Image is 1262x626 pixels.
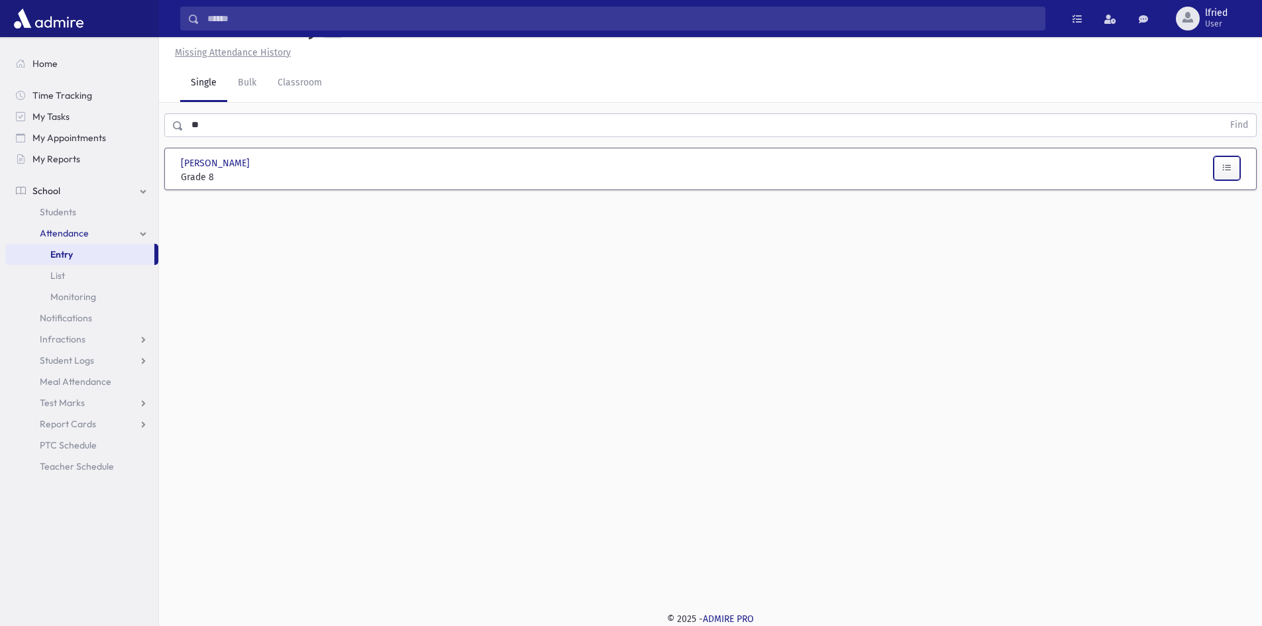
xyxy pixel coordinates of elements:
[5,223,158,244] a: Attendance
[40,206,76,218] span: Students
[5,244,154,265] a: Entry
[5,371,158,392] a: Meal Attendance
[32,132,106,144] span: My Appointments
[5,413,158,435] a: Report Cards
[180,612,1241,626] div: © 2025 -
[5,286,158,307] a: Monitoring
[227,65,267,102] a: Bulk
[40,354,94,366] span: Student Logs
[32,89,92,101] span: Time Tracking
[5,180,158,201] a: School
[40,227,89,239] span: Attendance
[1222,114,1256,136] button: Find
[32,153,80,165] span: My Reports
[40,376,111,388] span: Meal Attendance
[40,418,96,430] span: Report Cards
[32,111,70,123] span: My Tasks
[32,58,58,70] span: Home
[170,47,291,58] a: Missing Attendance History
[5,392,158,413] a: Test Marks
[180,65,227,102] a: Single
[40,397,85,409] span: Test Marks
[175,47,291,58] u: Missing Attendance History
[40,460,114,472] span: Teacher Schedule
[5,201,158,223] a: Students
[181,170,346,184] span: Grade 8
[32,185,60,197] span: School
[5,53,158,74] a: Home
[5,435,158,456] a: PTC Schedule
[40,312,92,324] span: Notifications
[40,439,97,451] span: PTC Schedule
[5,329,158,350] a: Infractions
[5,85,158,106] a: Time Tracking
[50,248,73,260] span: Entry
[5,307,158,329] a: Notifications
[5,127,158,148] a: My Appointments
[5,456,158,477] a: Teacher Schedule
[40,333,85,345] span: Infractions
[11,5,87,32] img: AdmirePro
[1205,8,1228,19] span: lfried
[5,265,158,286] a: List
[267,65,333,102] a: Classroom
[5,106,158,127] a: My Tasks
[1205,19,1228,29] span: User
[199,7,1045,30] input: Search
[50,291,96,303] span: Monitoring
[5,350,158,371] a: Student Logs
[181,156,252,170] span: [PERSON_NAME]
[5,148,158,170] a: My Reports
[50,270,65,282] span: List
